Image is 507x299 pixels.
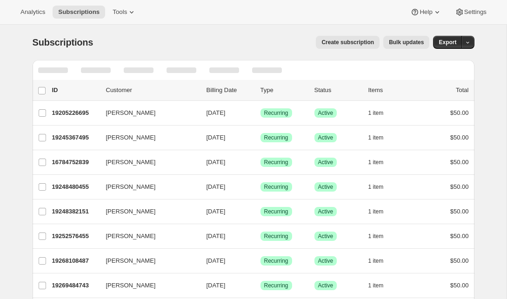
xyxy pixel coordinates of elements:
[207,257,226,264] span: [DATE]
[20,8,45,16] span: Analytics
[15,6,51,19] button: Analytics
[52,281,99,290] p: 19269484743
[368,183,384,191] span: 1 item
[368,106,394,120] button: 1 item
[264,233,288,240] span: Recurring
[106,133,156,142] span: [PERSON_NAME]
[264,257,288,265] span: Recurring
[106,182,156,192] span: [PERSON_NAME]
[100,278,193,293] button: [PERSON_NAME]
[33,37,93,47] span: Subscriptions
[264,282,288,289] span: Recurring
[52,232,99,241] p: 19252576455
[52,86,469,95] div: IDCustomerBilling DateTypeStatusItemsTotal
[113,8,127,16] span: Tools
[450,208,469,215] span: $50.00
[318,257,334,265] span: Active
[100,229,193,244] button: [PERSON_NAME]
[368,109,384,117] span: 1 item
[107,6,142,19] button: Tools
[58,8,100,16] span: Subscriptions
[368,279,394,292] button: 1 item
[207,183,226,190] span: [DATE]
[264,159,288,166] span: Recurring
[207,109,226,116] span: [DATE]
[318,282,334,289] span: Active
[52,156,469,169] div: 16784752839[PERSON_NAME][DATE]SuccessRecurringSuccessActive1 item$50.00
[368,233,384,240] span: 1 item
[100,253,193,268] button: [PERSON_NAME]
[52,158,99,167] p: 16784752839
[368,257,384,265] span: 1 item
[100,130,193,145] button: [PERSON_NAME]
[389,39,424,46] span: Bulk updates
[450,159,469,166] span: $50.00
[368,180,394,193] button: 1 item
[314,86,361,95] p: Status
[368,282,384,289] span: 1 item
[52,131,469,144] div: 19245367495[PERSON_NAME][DATE]SuccessRecurringSuccessActive1 item$50.00
[106,86,199,95] p: Customer
[52,254,469,267] div: 19268108487[PERSON_NAME][DATE]SuccessRecurringSuccessActive1 item$50.00
[368,134,384,141] span: 1 item
[368,159,384,166] span: 1 item
[52,106,469,120] div: 19205226695[PERSON_NAME][DATE]SuccessRecurringSuccessActive1 item$50.00
[52,180,469,193] div: 19248480455[PERSON_NAME][DATE]SuccessRecurringSuccessActive1 item$50.00
[264,183,288,191] span: Recurring
[318,134,334,141] span: Active
[368,156,394,169] button: 1 item
[100,179,193,194] button: [PERSON_NAME]
[52,205,469,218] div: 19248382151[PERSON_NAME][DATE]SuccessRecurringSuccessActive1 item$50.00
[450,183,469,190] span: $50.00
[368,86,415,95] div: Items
[318,208,334,215] span: Active
[368,208,384,215] span: 1 item
[264,208,288,215] span: Recurring
[449,6,492,19] button: Settings
[450,109,469,116] span: $50.00
[420,8,432,16] span: Help
[450,282,469,289] span: $50.00
[207,159,226,166] span: [DATE]
[52,230,469,243] div: 19252576455[PERSON_NAME][DATE]SuccessRecurringSuccessActive1 item$50.00
[207,86,253,95] p: Billing Date
[450,233,469,239] span: $50.00
[368,131,394,144] button: 1 item
[260,86,307,95] div: Type
[52,108,99,118] p: 19205226695
[207,208,226,215] span: [DATE]
[318,109,334,117] span: Active
[106,158,156,167] span: [PERSON_NAME]
[100,204,193,219] button: [PERSON_NAME]
[52,279,469,292] div: 19269484743[PERSON_NAME][DATE]SuccessRecurringSuccessActive1 item$50.00
[368,254,394,267] button: 1 item
[316,36,380,49] button: Create subscription
[106,281,156,290] span: [PERSON_NAME]
[52,256,99,266] p: 19268108487
[53,6,105,19] button: Subscriptions
[52,133,99,142] p: 19245367495
[318,159,334,166] span: Active
[106,232,156,241] span: [PERSON_NAME]
[439,39,456,46] span: Export
[106,207,156,216] span: [PERSON_NAME]
[106,256,156,266] span: [PERSON_NAME]
[368,205,394,218] button: 1 item
[52,207,99,216] p: 19248382151
[207,233,226,239] span: [DATE]
[450,257,469,264] span: $50.00
[264,134,288,141] span: Recurring
[106,108,156,118] span: [PERSON_NAME]
[321,39,374,46] span: Create subscription
[318,183,334,191] span: Active
[456,86,468,95] p: Total
[100,106,193,120] button: [PERSON_NAME]
[52,86,99,95] p: ID
[264,109,288,117] span: Recurring
[464,8,487,16] span: Settings
[405,6,447,19] button: Help
[318,233,334,240] span: Active
[368,230,394,243] button: 1 item
[450,134,469,141] span: $50.00
[52,182,99,192] p: 19248480455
